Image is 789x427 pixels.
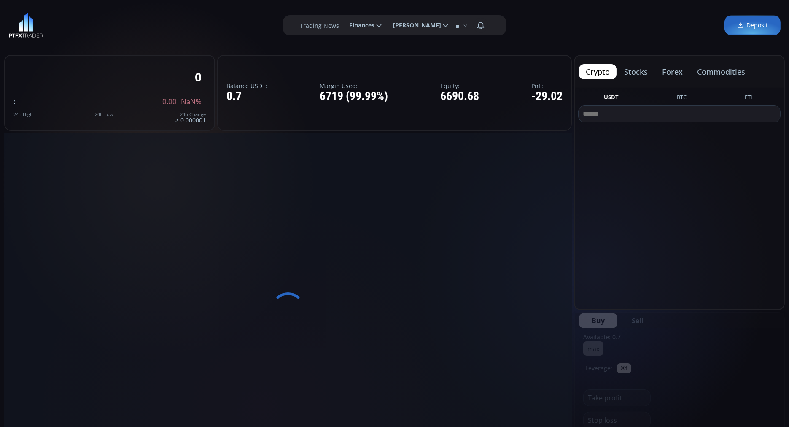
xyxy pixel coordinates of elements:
label: Trading News [300,21,339,30]
label: Balance USDT: [226,83,267,89]
span: NaN% [181,98,202,105]
button: ETH [741,93,758,104]
span: [PERSON_NAME] [387,17,441,34]
button: commodities [690,64,752,79]
span: Deposit [737,21,768,30]
button: BTC [673,93,690,104]
button: forex [655,64,689,79]
div: 6690.68 [440,90,479,103]
div: 24h Change [175,112,206,117]
span: : [13,97,15,106]
div: > 0.000001 [175,112,206,123]
div: 6719 (99.99%) [320,90,388,103]
div: 0.7 [226,90,267,103]
button: crypto [579,64,617,79]
img: LOGO [8,13,43,38]
a: Deposit [724,16,781,35]
div: 24h High [13,112,33,117]
label: Margin Used: [320,83,388,89]
span: 0.00 [162,98,177,105]
div: 0 [195,70,202,84]
label: Equity: [440,83,479,89]
button: USDT [601,93,622,104]
div: 24h Low [95,112,113,117]
div: -29.02 [531,90,563,103]
button: stocks [617,64,654,79]
span: Finances [343,17,374,34]
label: PnL: [531,83,563,89]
